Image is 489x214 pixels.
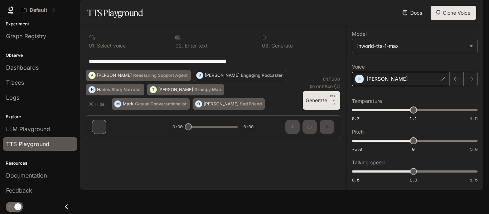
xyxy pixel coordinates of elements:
span: 1.0 [410,177,417,183]
p: Voice [352,64,365,69]
button: MMarkCasual Conversationalist [112,98,190,110]
span: 1.5 [470,115,478,121]
p: [PERSON_NAME] [97,73,132,78]
p: 64 / 1000 [323,76,340,82]
p: $ 0.000640 [309,84,333,90]
p: 0 1 . [89,43,96,48]
p: ⏎ [330,94,337,107]
p: CTRL + [330,94,337,103]
div: inworld-tts-1-max [357,43,466,50]
p: Casual Conversationalist [135,102,187,106]
div: D [197,70,203,81]
p: Pitch [352,129,364,134]
div: A [89,70,95,81]
button: O[PERSON_NAME]Sad Friend [193,98,265,110]
span: 0.5 [352,177,359,183]
button: Clone Voice [431,6,476,20]
a: Docs [401,6,425,20]
p: Default [30,7,47,13]
span: 0.7 [352,115,359,121]
div: T [150,84,156,95]
div: O [195,98,202,110]
p: Enter text [183,43,208,48]
span: 0 [412,146,415,152]
button: Hide [86,98,109,110]
span: 5.0 [470,146,478,152]
button: A[PERSON_NAME]Reassuring Support Agent [86,70,191,81]
div: M [115,98,121,110]
p: Engaging Podcaster [241,73,283,78]
p: [PERSON_NAME] [205,73,239,78]
div: H [89,84,95,95]
p: Reassuring Support Agent [133,73,188,78]
p: Temperature [352,99,382,104]
p: 0 3 . [262,43,270,48]
button: HHadesStory Narrator [86,84,144,95]
span: -5.0 [352,146,362,152]
h1: TTS Playground [87,6,143,20]
p: Grumpy Man [194,88,221,92]
p: Select voice [96,43,126,48]
div: inworld-tts-1-max [352,39,477,53]
p: [PERSON_NAME] [367,75,408,83]
p: Generate [270,43,293,48]
p: Story Narrator [111,88,141,92]
button: All workspaces [19,3,58,17]
p: Talking speed [352,160,385,165]
p: [PERSON_NAME] [204,102,238,106]
p: Sad Friend [240,102,262,106]
span: 1.5 [470,177,478,183]
button: GenerateCTRL +⏎ [303,91,340,110]
p: 0 2 . [175,43,183,48]
p: Mark [123,102,134,106]
p: Model [352,31,367,36]
button: D[PERSON_NAME]Engaging Podcaster [194,70,286,81]
span: 1.1 [410,115,417,121]
button: T[PERSON_NAME]Grumpy Man [147,84,224,95]
p: [PERSON_NAME] [158,88,193,92]
p: Hades [97,88,110,92]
